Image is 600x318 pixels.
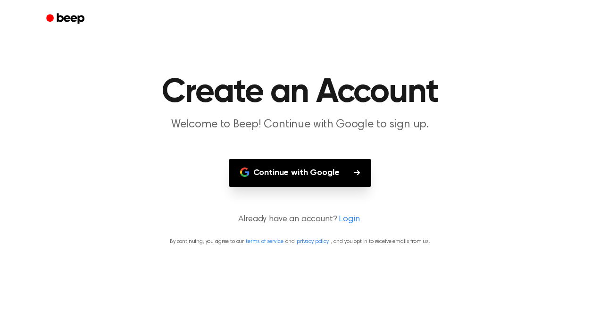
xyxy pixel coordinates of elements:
[297,239,329,244] a: privacy policy
[119,117,481,133] p: Welcome to Beep! Continue with Google to sign up.
[58,75,542,109] h1: Create an Account
[11,213,589,226] p: Already have an account?
[229,159,372,187] button: Continue with Google
[246,239,283,244] a: terms of service
[339,213,359,226] a: Login
[40,10,93,28] a: Beep
[11,237,589,246] p: By continuing, you agree to our and , and you opt in to receive emails from us.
